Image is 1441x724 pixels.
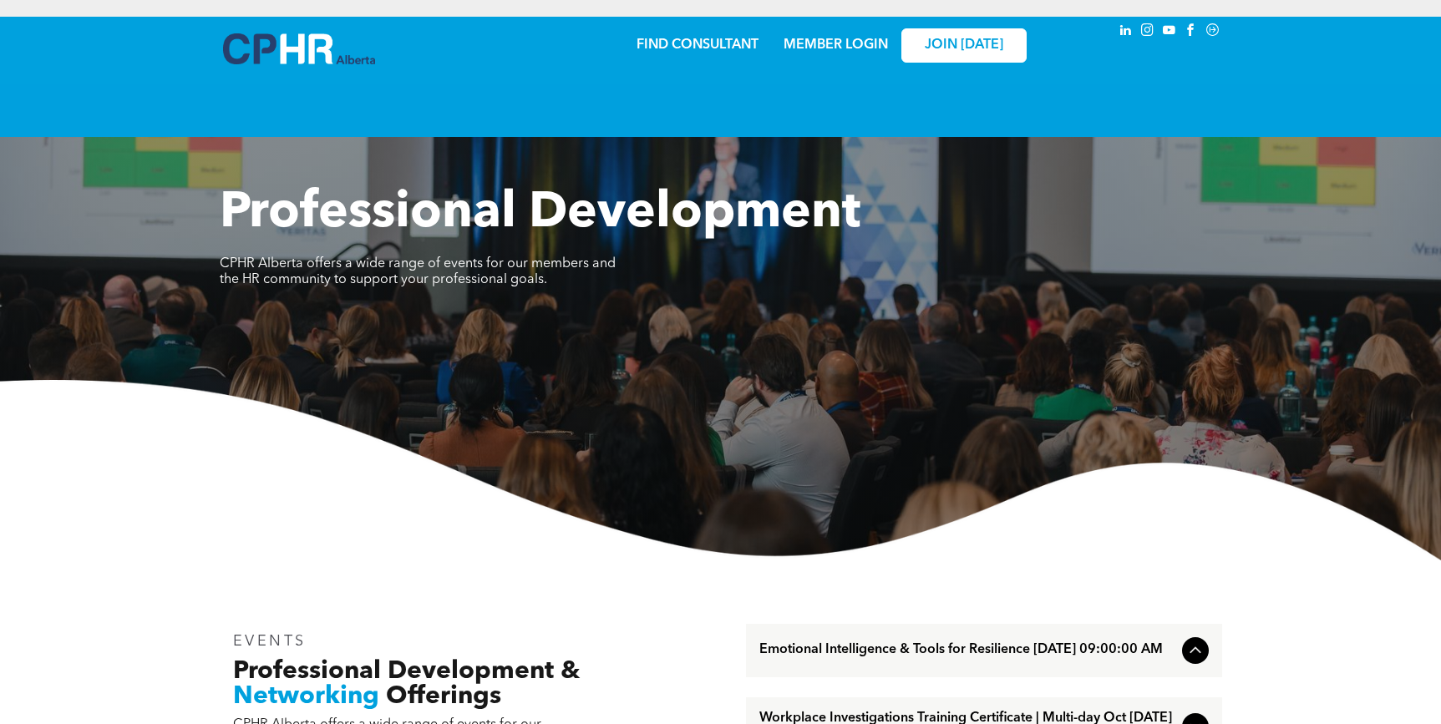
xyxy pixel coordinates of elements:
[925,38,1003,53] span: JOIN [DATE]
[759,642,1175,658] span: Emotional Intelligence & Tools for Resilience [DATE] 09:00:00 AM
[386,684,501,709] span: Offerings
[1160,21,1179,43] a: youtube
[1117,21,1135,43] a: linkedin
[901,28,1027,63] a: JOIN [DATE]
[1204,21,1222,43] a: Social network
[233,659,580,684] span: Professional Development &
[220,189,860,239] span: Professional Development
[1182,21,1200,43] a: facebook
[223,33,375,64] img: A blue and white logo for cp alberta
[1139,21,1157,43] a: instagram
[220,257,616,286] span: CPHR Alberta offers a wide range of events for our members and the HR community to support your p...
[233,684,379,709] span: Networking
[233,634,307,649] span: EVENTS
[784,38,888,52] a: MEMBER LOGIN
[637,38,759,52] a: FIND CONSULTANT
